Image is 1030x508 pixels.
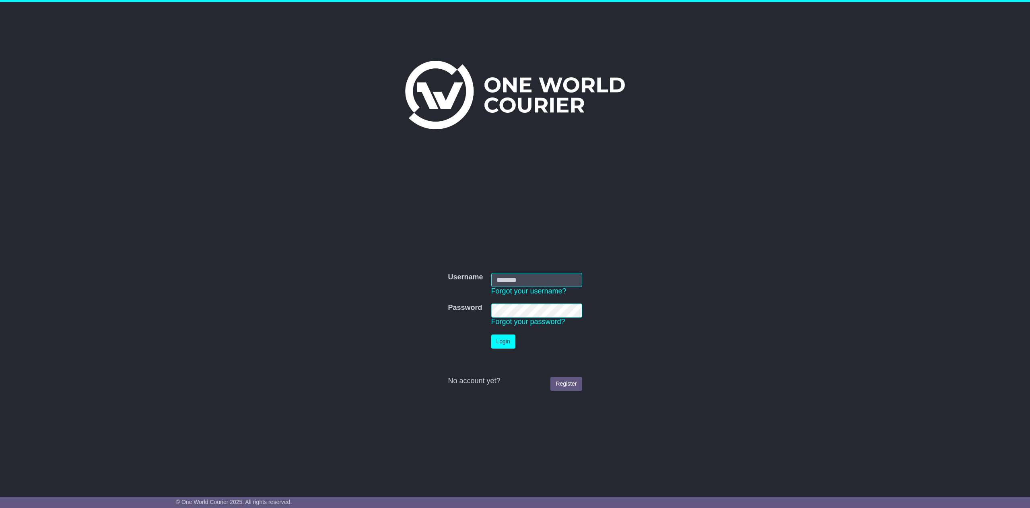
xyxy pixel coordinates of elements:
[448,273,483,282] label: Username
[550,377,582,391] a: Register
[491,335,515,349] button: Login
[448,377,582,386] div: No account yet?
[491,287,566,295] a: Forgot your username?
[448,304,482,312] label: Password
[405,61,625,129] img: One World
[491,318,565,326] a: Forgot your password?
[176,499,292,505] span: © One World Courier 2025. All rights reserved.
